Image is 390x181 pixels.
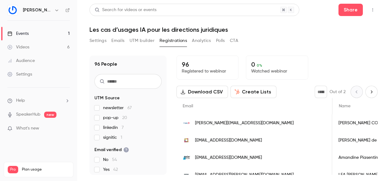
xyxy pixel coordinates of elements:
[339,104,351,108] span: Name
[8,166,18,173] span: Pro
[111,36,124,46] button: Emails
[122,116,127,120] span: 20
[195,172,294,178] span: [EMAIL_ADDRESS][PERSON_NAME][DOMAIN_NAME]
[113,167,118,172] span: 42
[89,26,378,33] h1: Les cas d’usages IA pour les directions juridiques
[182,61,233,68] p: 96
[183,137,190,144] img: alpheys.com
[7,71,32,77] div: Settings
[22,167,69,172] span: Plan usage
[103,125,124,131] span: linkedin
[338,4,363,16] button: Share
[192,36,211,46] button: Analytics
[251,61,303,68] p: 0
[7,97,70,104] li: help-dropdown-opener
[121,135,122,140] span: 1
[160,36,187,46] button: Registrations
[7,58,35,64] div: Audience
[216,36,225,46] button: Polls
[7,31,29,37] div: Events
[182,68,233,74] p: Registered to webinar
[195,120,294,126] span: [PERSON_NAME][EMAIL_ADDRESS][DOMAIN_NAME]
[103,105,132,111] span: newsletter
[94,60,117,68] h1: 96 People
[95,7,156,13] div: Search for videos or events
[183,171,190,179] img: decathlon.com
[230,36,238,46] button: CTA
[127,106,132,110] span: 67
[122,125,124,130] span: 7
[112,158,117,162] span: 54
[183,104,193,108] span: Email
[330,89,346,95] p: Out of 2
[195,154,262,161] span: [EMAIL_ADDRESS][DOMAIN_NAME]
[183,154,190,161] img: rhon-telecom.fr
[251,68,303,74] p: Watched webinar
[89,36,106,46] button: Settings
[16,125,39,132] span: What's new
[183,119,190,127] img: vinci-construction.com
[16,97,25,104] span: Help
[195,137,262,144] span: [EMAIL_ADDRESS][DOMAIN_NAME]
[94,147,129,153] span: Email verified
[230,86,276,98] button: Create Lists
[7,44,29,50] div: Videos
[23,7,52,13] h6: [PERSON_NAME]
[8,5,18,15] img: Gino LegalTech
[257,63,262,68] span: 0 %
[16,111,40,118] a: SpeakerHub
[103,157,117,163] span: No
[62,126,70,131] iframe: Noticeable Trigger
[103,134,122,141] span: signitic
[176,86,228,98] button: Download CSV
[365,86,378,98] button: Next page
[103,115,127,121] span: pop-up
[103,167,118,173] span: Yes
[44,112,56,118] span: new
[94,95,120,101] span: UTM Source
[130,36,155,46] button: UTM builder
